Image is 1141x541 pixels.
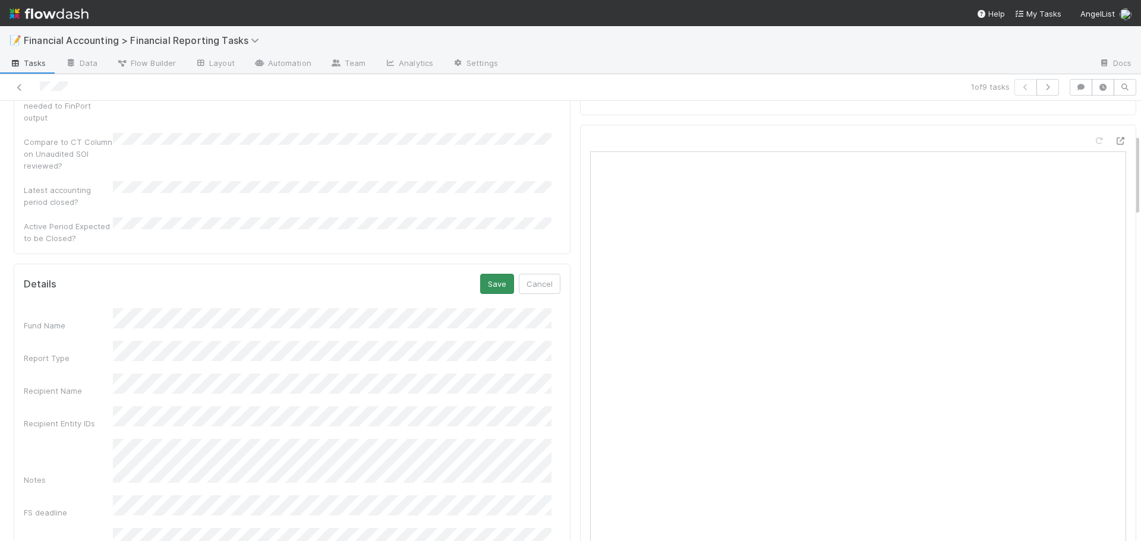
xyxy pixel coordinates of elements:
div: Latest accounting period closed? [24,184,113,208]
div: Recipient Entity IDs [24,417,113,429]
div: Active Period Expected to be Closed? [24,220,113,244]
div: Compare to CT Column on Unaudited SOI reviewed? [24,136,113,172]
div: Fund Name [24,319,113,331]
a: My Tasks [1014,8,1061,20]
button: Cancel [519,274,560,294]
div: Help [976,8,1005,20]
a: Analytics [375,55,443,74]
div: Recipient Name [24,385,113,397]
img: logo-inverted-e16ddd16eac7371096b0.svg [10,4,89,24]
span: My Tasks [1014,9,1061,18]
a: Automation [244,55,321,74]
div: Notes [24,474,113,486]
img: avatar_030f5503-c087-43c2-95d1-dd8963b2926c.png [1120,8,1131,20]
span: 1 of 9 tasks [971,81,1010,93]
a: Settings [443,55,508,74]
a: Docs [1089,55,1141,74]
a: Layout [185,55,244,74]
a: Flow Builder [107,55,185,74]
a: Data [56,55,107,74]
span: Tasks [10,57,46,69]
div: Report Type [24,352,113,364]
div: Manual changes needed to FinPort output [24,88,113,124]
a: Team [321,55,375,74]
span: Flow Builder [116,57,176,69]
div: FS deadline [24,507,113,518]
span: 📝 [10,35,21,45]
span: AngelList [1080,9,1115,18]
h5: Details [24,279,56,290]
span: Financial Accounting > Financial Reporting Tasks [24,34,265,46]
button: Save [480,274,514,294]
